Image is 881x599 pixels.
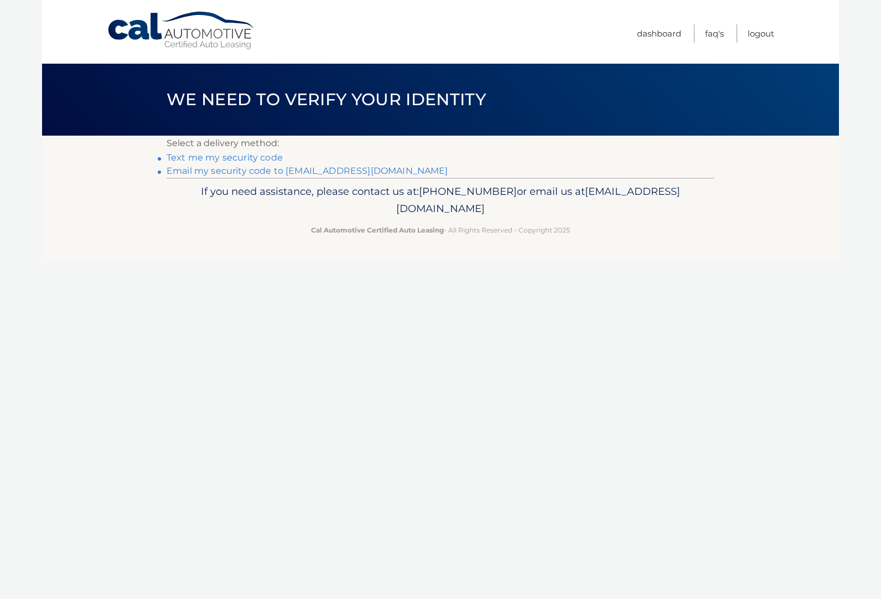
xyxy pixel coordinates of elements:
p: Select a delivery method: [167,136,714,151]
p: If you need assistance, please contact us at: or email us at [174,183,707,218]
a: Logout [748,24,774,43]
strong: Cal Automotive Certified Auto Leasing [311,226,444,234]
span: We need to verify your identity [167,89,486,110]
a: Email my security code to [EMAIL_ADDRESS][DOMAIN_NAME] [167,166,448,176]
a: FAQ's [705,24,724,43]
a: Cal Automotive [107,11,256,50]
a: Dashboard [637,24,681,43]
a: Text me my security code [167,152,283,163]
span: [PHONE_NUMBER] [419,185,517,198]
p: - All Rights Reserved - Copyright 2025 [174,224,707,236]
